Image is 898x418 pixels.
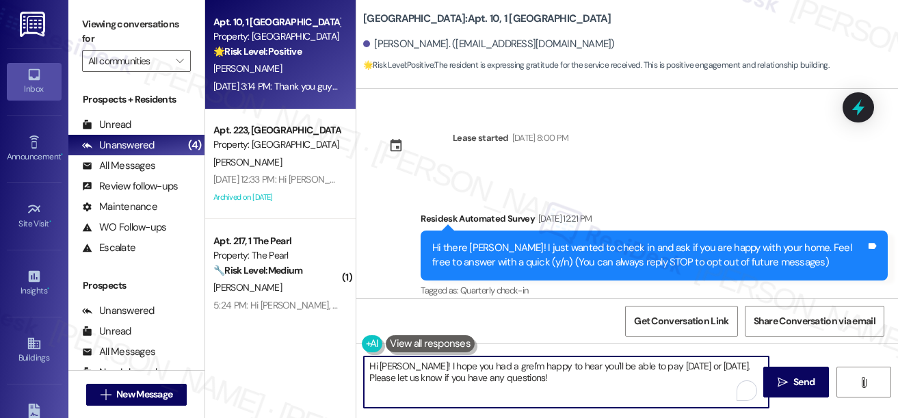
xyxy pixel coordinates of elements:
div: Unread [82,324,131,339]
div: Maintenance [82,200,157,214]
div: Review follow-ups [82,179,178,194]
div: All Messages [82,345,155,359]
span: • [49,217,51,226]
div: Apt. 10, 1 [GEOGRAPHIC_DATA] [213,15,340,29]
button: New Message [86,384,187,406]
div: Residesk Automated Survey [421,211,888,231]
strong: 🌟 Risk Level: Positive [363,60,434,70]
label: Viewing conversations for [82,14,191,50]
textarea: To enrich screen reader interactions, please activate Accessibility in Grammarly extension settings [364,356,769,408]
div: [PERSON_NAME]. ([EMAIL_ADDRESS][DOMAIN_NAME]) [363,37,615,51]
div: Apt. 217, 1 The Pearl [213,234,340,248]
strong: 🔧 Risk Level: Medium [213,264,302,276]
span: • [47,284,49,293]
div: New Inbounds [82,365,161,380]
div: Unanswered [82,138,155,153]
div: Prospects + Residents [68,92,204,107]
span: Get Conversation Link [634,314,728,328]
div: Lease started [453,131,509,145]
span: Share Conversation via email [754,314,875,328]
div: Property: The Pearl [213,248,340,263]
span: New Message [116,387,172,402]
div: Hi there [PERSON_NAME]! I just wanted to check in and ask if you are happy with your home. Feel f... [432,241,866,270]
input: All communities [88,50,169,72]
div: Apt. 223, [GEOGRAPHIC_DATA] [213,123,340,138]
div: (4) [185,135,204,156]
a: Site Visit • [7,198,62,235]
div: Property: [GEOGRAPHIC_DATA] [213,138,340,152]
img: ResiDesk Logo [20,12,48,37]
button: Send [763,367,830,397]
a: Insights • [7,265,62,302]
i:  [778,377,788,388]
b: [GEOGRAPHIC_DATA]: Apt. 10, 1 [GEOGRAPHIC_DATA] [363,12,611,26]
div: Escalate [82,241,135,255]
span: • [61,150,63,159]
span: Send [793,375,815,389]
div: [DATE] 8:00 PM [509,131,569,145]
div: Property: [GEOGRAPHIC_DATA] [213,29,340,44]
a: Inbox [7,63,62,100]
button: Get Conversation Link [625,306,737,337]
i:  [176,55,183,66]
a: Buildings [7,332,62,369]
i:  [858,377,869,388]
div: WO Follow-ups [82,220,166,235]
span: [PERSON_NAME] [213,281,282,293]
i:  [101,389,111,400]
span: [PERSON_NAME] [213,156,282,168]
div: Unread [82,118,131,132]
div: Archived on [DATE] [212,189,341,206]
div: [DATE] 3:14 PM: Thank you guys for being so kind! [213,80,407,92]
div: Tagged as: [421,280,888,300]
button: Share Conversation via email [745,306,884,337]
div: All Messages [82,159,155,173]
div: Unanswered [82,304,155,318]
div: [DATE] 12:21 PM [535,211,592,226]
span: Quarterly check-in [460,285,528,296]
div: Prospects [68,278,204,293]
span: [PERSON_NAME] [213,62,282,75]
strong: 🌟 Risk Level: Positive [213,45,302,57]
span: : The resident is expressing gratitude for the service received. This is positive engagement and ... [363,58,829,73]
